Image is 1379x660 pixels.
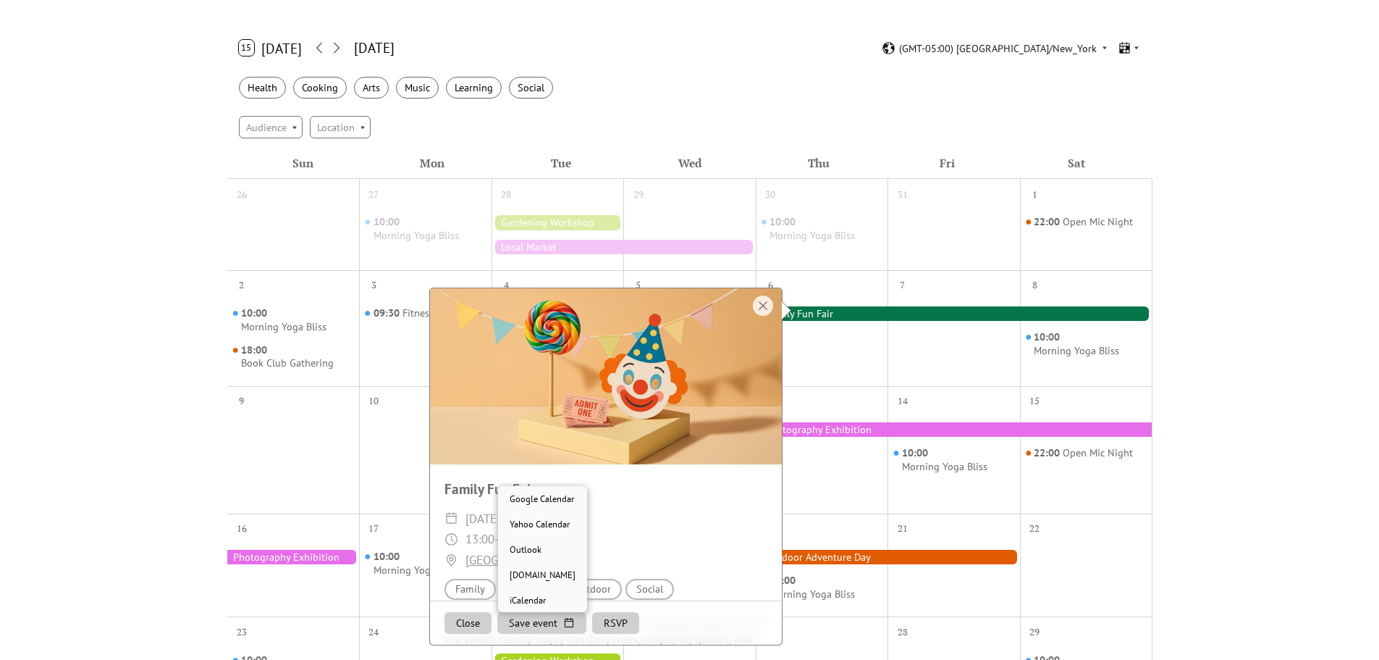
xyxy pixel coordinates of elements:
[510,492,574,506] span: Google Calendar
[510,543,541,556] span: Outlook
[498,486,587,511] a: Google Calendar
[498,511,587,537] a: Yahoo Calendar
[510,517,570,531] span: Yahoo Calendar
[510,593,546,607] span: iCalendar
[510,568,575,582] span: [DOMAIN_NAME]
[498,562,587,588] a: [DOMAIN_NAME]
